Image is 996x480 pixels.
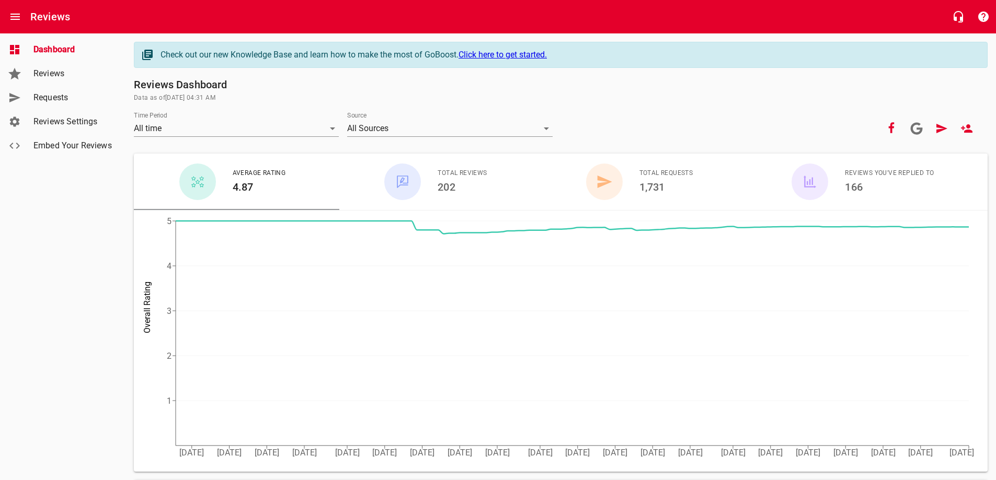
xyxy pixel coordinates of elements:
span: Data as of [DATE] 04:31 AM [134,93,988,103]
span: Reviews Settings [33,115,113,128]
tspan: [DATE] [485,448,510,458]
tspan: [DATE] [949,448,974,458]
label: Source [347,112,367,119]
span: Average Rating [233,168,286,179]
button: Live Chat [946,4,971,29]
button: Open drawer [3,4,28,29]
tspan: [DATE] [565,448,590,458]
tspan: [DATE] [528,448,553,458]
tspan: 4 [167,261,171,271]
h6: 202 [438,179,487,195]
button: Support Portal [971,4,996,29]
a: Click here to get started. [459,50,547,60]
span: Total Requests [639,168,693,179]
div: Check out our new Knowledge Base and learn how to make the most of GoBoost. [161,49,977,61]
label: Time Period [134,112,167,119]
span: Dashboard [33,43,113,56]
tspan: [DATE] [335,448,360,458]
tspan: [DATE] [179,448,204,458]
tspan: Overall Rating [142,282,152,333]
tspan: 2 [167,351,171,361]
tspan: [DATE] [871,448,896,458]
tspan: [DATE] [758,448,783,458]
tspan: [DATE] [678,448,703,458]
tspan: [DATE] [796,448,820,458]
span: Reviews You've Replied To [845,168,934,179]
span: Reviews [33,67,113,80]
h6: Reviews Dashboard [134,76,988,93]
tspan: 5 [167,216,171,226]
a: Connect your Google account [904,116,929,141]
tspan: [DATE] [908,448,933,458]
a: New User [954,116,979,141]
tspan: [DATE] [833,448,858,458]
tspan: [DATE] [372,448,397,458]
a: Request Review [929,116,954,141]
div: All Sources [347,120,552,137]
tspan: [DATE] [603,448,627,458]
span: Embed Your Reviews [33,139,113,152]
button: Your Facebook account is connected [879,116,904,141]
tspan: [DATE] [217,448,242,458]
tspan: [DATE] [255,448,279,458]
span: Total Reviews [438,168,487,179]
tspan: [DATE] [292,448,317,458]
tspan: [DATE] [410,448,434,458]
tspan: [DATE] [448,448,472,458]
tspan: [DATE] [640,448,665,458]
h6: 1,731 [639,179,693,195]
h6: 4.87 [233,179,286,195]
tspan: 3 [167,306,171,316]
tspan: [DATE] [721,448,746,458]
div: All time [134,120,339,137]
span: Requests [33,91,113,104]
tspan: 1 [167,396,171,406]
h6: 166 [845,179,934,195]
h6: Reviews [30,8,70,25]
